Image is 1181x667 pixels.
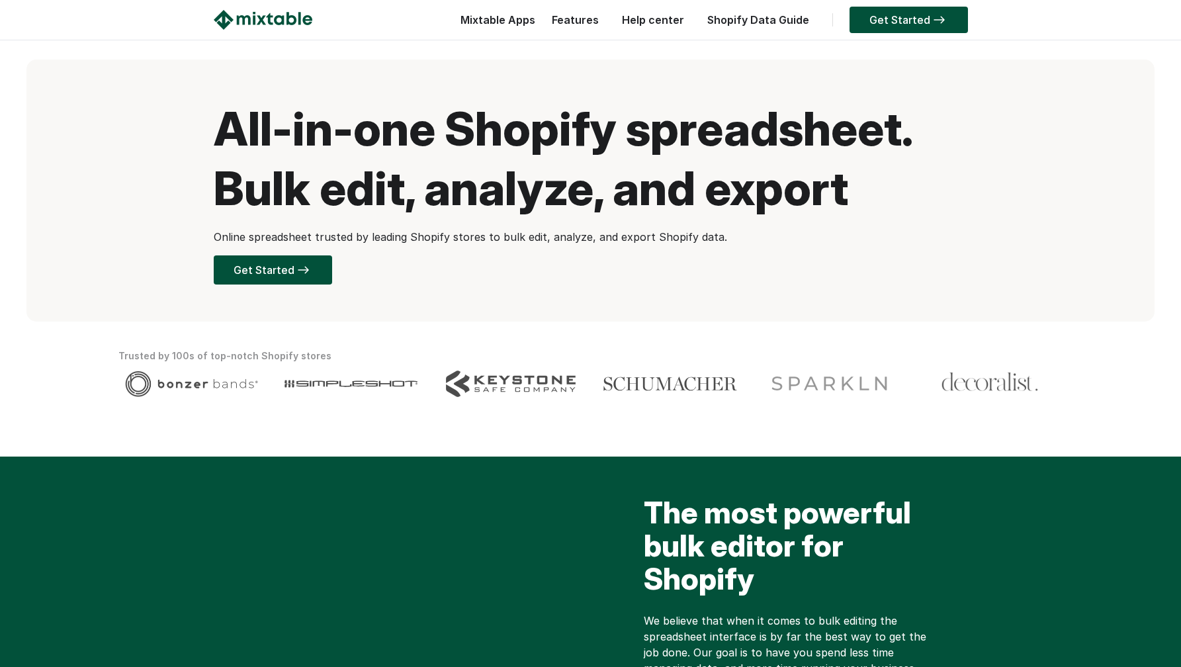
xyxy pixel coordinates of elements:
[766,371,894,397] img: Client logo
[125,371,258,397] img: Client logo
[294,266,312,274] img: arrow-right.svg
[545,13,605,26] a: Features
[284,371,417,397] img: Client logo
[941,371,1039,394] img: Client logo
[644,496,941,602] h2: The most powerful bulk editor for Shopify
[214,229,968,245] p: Online spreadsheet trusted by leading Shopify stores to bulk edit, analyze, and export Shopify data.
[454,10,535,36] div: Mixtable Apps
[701,13,816,26] a: Shopify Data Guide
[214,99,968,218] h1: All-in-one Shopify spreadsheet. Bulk edit, analyze, and export
[214,10,312,30] img: Mixtable logo
[603,371,736,397] img: Client logo
[850,7,968,33] a: Get Started
[118,348,1063,364] div: Trusted by 100s of top-notch Shopify stores
[214,255,332,285] a: Get Started
[930,16,948,24] img: arrow-right.svg
[446,371,576,397] img: Client logo
[615,13,691,26] a: Help center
